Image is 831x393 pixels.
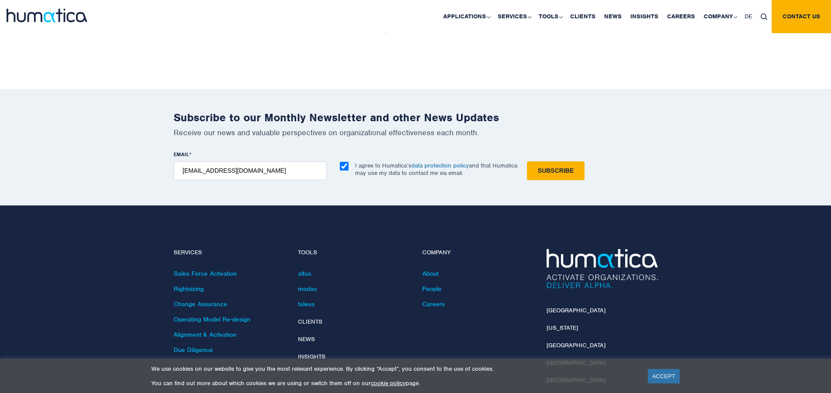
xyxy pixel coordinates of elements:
[174,300,227,308] a: Change Assurance
[151,379,637,387] p: You can find out more about which cookies we are using or switch them off on our page.
[298,285,317,293] a: modas
[422,285,441,293] a: People
[298,300,315,308] a: taleva
[422,300,445,308] a: Careers
[422,249,533,256] h4: Company
[298,270,311,277] a: altus
[174,346,213,354] a: Due Diligence
[7,9,87,22] img: logo
[371,379,406,387] a: cookie policy
[174,285,204,293] a: Rightsizing
[547,342,605,349] a: [GEOGRAPHIC_DATA]
[174,161,327,180] input: name@company.com
[761,14,767,20] img: search_icon
[298,249,409,256] h4: Tools
[547,249,658,288] img: Humatica
[298,353,325,360] a: Insights
[174,249,285,256] h4: Services
[648,369,680,383] a: ACCEPT
[298,318,322,325] a: Clients
[174,331,236,338] a: Alignment & Activation
[151,365,637,372] p: We use cookies on our website to give you the most relevant experience. By clicking “Accept”, you...
[547,324,578,331] a: [US_STATE]
[298,335,315,343] a: News
[174,151,189,158] span: EMAIL
[174,128,658,137] p: Receive our news and valuable perspectives on organizational effectiveness each month.
[547,307,605,314] a: [GEOGRAPHIC_DATA]
[174,270,237,277] a: Sales Force Activation
[174,111,658,124] h2: Subscribe to our Monthly Newsletter and other News Updates
[340,162,349,171] input: I agree to Humatica’sdata protection policyand that Humatica may use my data to contact me via em...
[174,315,250,323] a: Operating Model Re-design
[422,270,438,277] a: About
[355,162,517,177] p: I agree to Humatica’s and that Humatica may use my data to contact me via email.
[745,13,752,20] span: DE
[411,162,469,169] a: data protection policy
[527,161,585,180] input: Subscribe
